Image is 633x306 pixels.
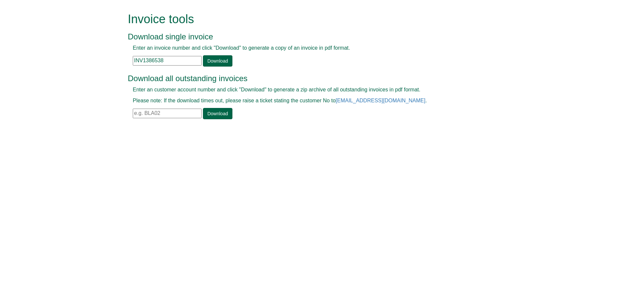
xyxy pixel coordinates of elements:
h1: Invoice tools [128,13,490,26]
h3: Download single invoice [128,32,490,41]
input: e.g. BLA02 [133,109,202,118]
p: Enter an customer account number and click "Download" to generate a zip archive of all outstandin... [133,86,485,94]
a: Download [203,108,232,119]
p: Enter an invoice number and click "Download" to generate a copy of an invoice in pdf format. [133,44,485,52]
p: Please note: If the download times out, please raise a ticket stating the customer No to . [133,97,485,105]
a: [EMAIL_ADDRESS][DOMAIN_NAME] [336,98,425,103]
a: Download [203,55,232,67]
h3: Download all outstanding invoices [128,74,490,83]
input: e.g. INV1234 [133,56,202,66]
